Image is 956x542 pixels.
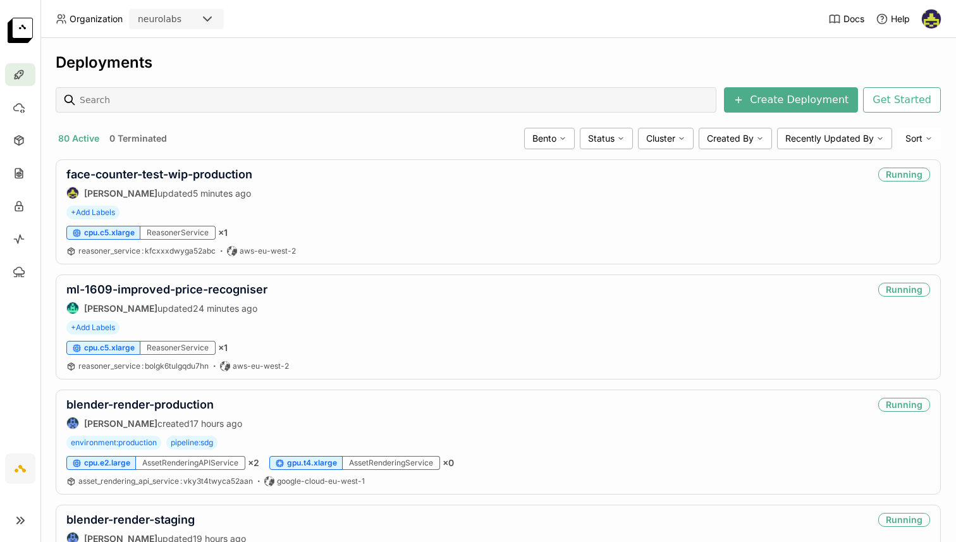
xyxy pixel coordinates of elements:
input: Selected neurolabs. [183,13,184,26]
div: Running [878,283,930,297]
span: reasoner_service kfcxxxdwyga52abc [78,246,216,256]
span: : [142,361,144,371]
button: Create Deployment [724,87,858,113]
button: 0 Terminated [107,130,169,147]
div: Cluster [638,128,694,149]
div: Recently Updated By [777,128,892,149]
div: Help [876,13,910,25]
a: blender-render-production [66,398,214,411]
div: Running [878,513,930,527]
div: updated [66,187,252,199]
span: reasoner_service bolgk6tulgqdu7hn [78,361,209,371]
a: reasoner_service:kfcxxxdwyga52abc [78,246,216,256]
span: : [142,246,144,256]
strong: [PERSON_NAME] [84,418,157,429]
div: ReasonerService [140,341,216,355]
img: logo [8,18,33,43]
span: +Add Labels [66,321,120,335]
span: × 1 [218,227,228,238]
div: updated [66,302,267,314]
div: ReasonerService [140,226,216,240]
span: Recently Updated By [785,133,874,144]
img: Calin Cojocaru [67,302,78,314]
button: Get Started [863,87,941,113]
div: created [66,417,242,429]
a: reasoner_service:bolgk6tulgqdu7hn [78,361,209,371]
a: ml-1609-improved-price-recogniser [66,283,267,296]
span: 5 minutes ago [193,188,251,199]
span: Organization [70,13,123,25]
div: AssetRenderingAPIService [136,456,245,470]
span: environment:production [66,436,161,450]
input: Search [78,90,711,110]
span: Bento [532,133,556,144]
a: asset_rendering_api_service:vky3t4twyca52aan [78,476,253,486]
span: × 0 [443,457,454,469]
span: +Add Labels [66,206,120,219]
span: cpu.e2.large [84,458,130,468]
img: Farouk Ghallabi [922,9,941,28]
span: google-cloud-eu-west-1 [277,476,365,486]
strong: [PERSON_NAME] [84,188,157,199]
span: Sort [905,133,922,144]
div: neurolabs [138,13,181,25]
a: Docs [828,13,864,25]
span: asset_rendering_api_service vky3t4twyca52aan [78,476,253,486]
span: × 2 [248,457,259,469]
span: Cluster [646,133,675,144]
span: cpu.c5.xlarge [84,343,135,353]
img: Farouk Ghallabi [67,187,78,199]
span: pipeline:sdg [166,436,218,450]
img: Paul Pop [67,417,78,429]
span: aws-eu-west-2 [233,361,289,371]
span: × 1 [218,342,228,354]
div: Created By [699,128,772,149]
div: Running [878,398,930,412]
span: cpu.c5.xlarge [84,228,135,238]
div: Status [580,128,633,149]
div: Running [878,168,930,182]
div: Bento [524,128,575,149]
span: gpu.t4.xlarge [287,458,337,468]
span: 24 minutes ago [193,303,257,314]
span: 17 hours ago [190,418,242,429]
div: Deployments [56,53,941,72]
div: AssetRenderingService [343,456,440,470]
span: aws-eu-west-2 [240,246,296,256]
span: Docs [843,13,864,25]
span: Created By [707,133,754,144]
button: 80 Active [56,130,102,147]
a: face-counter-test-wip-production [66,168,252,181]
span: Status [588,133,615,144]
div: Sort [897,128,941,149]
a: blender-render-staging [66,513,195,526]
span: : [180,476,182,486]
strong: [PERSON_NAME] [84,303,157,314]
span: Help [891,13,910,25]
